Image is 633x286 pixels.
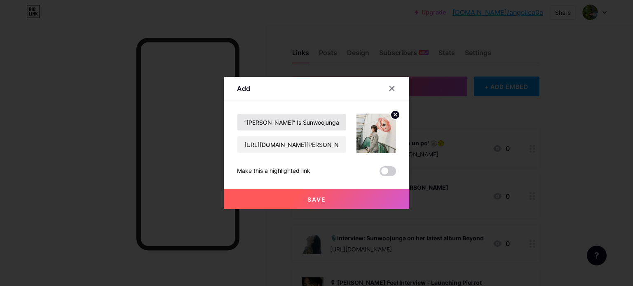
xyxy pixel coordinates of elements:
[237,114,346,130] input: Title
[237,84,250,93] div: Add
[237,166,310,176] div: Make this a highlighted link
[356,114,396,153] img: link_thumbnail
[224,189,409,209] button: Save
[237,136,346,153] input: URL
[307,196,326,203] span: Save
